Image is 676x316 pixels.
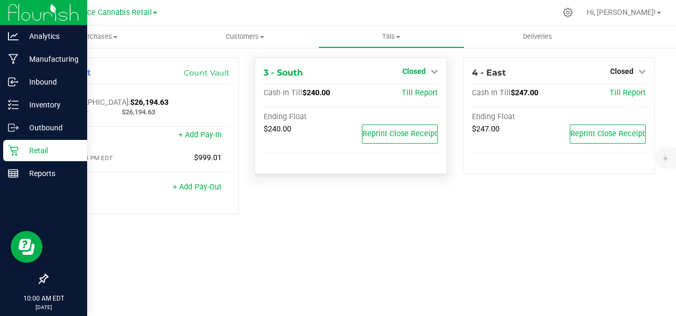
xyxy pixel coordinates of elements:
span: Reprint Close Receipt [362,129,437,138]
span: Tills [319,32,464,41]
span: Cash In Till [472,88,511,97]
p: Reports [19,167,82,180]
span: Closed [610,67,633,76]
span: Hi, [PERSON_NAME]! [587,8,656,16]
div: Ending Float [472,112,559,122]
span: Cash In Till [264,88,302,97]
span: Customers [172,32,317,41]
span: Closed [402,67,426,76]
span: $26,194.63 [130,98,168,107]
inline-svg: Analytics [8,31,19,41]
a: Count Vault [184,68,230,78]
a: Till Report [402,88,438,97]
span: $247.00 [511,88,538,97]
a: + Add Pay-Out [173,182,222,192]
span: Deliveries [509,32,567,41]
inline-svg: Reports [8,168,19,179]
iframe: Resource center [11,231,43,263]
div: Pay-Outs [56,184,143,193]
inline-svg: Inbound [8,77,19,87]
p: Inventory [19,98,82,111]
p: Outbound [19,121,82,134]
p: Analytics [19,30,82,43]
p: Retail [19,144,82,157]
span: 3 - South [264,68,303,78]
inline-svg: Outbound [8,122,19,133]
inline-svg: Retail [8,145,19,156]
a: + Add Pay-In [179,130,222,139]
span: $26,194.63 [122,108,155,116]
span: Purchases [26,32,172,41]
span: Reprint Close Receipt [570,129,645,138]
a: Customers [172,26,318,48]
span: $247.00 [472,124,500,134]
p: Manufacturing [19,53,82,65]
button: Reprint Close Receipt [362,124,438,144]
span: $240.00 [302,88,330,97]
p: [DATE] [5,303,82,311]
div: Ending Float [264,112,351,122]
span: Innocence Cannabis Retail [60,8,152,17]
p: Inbound [19,76,82,88]
a: Tills [318,26,464,48]
inline-svg: Inventory [8,99,19,110]
p: 10:00 AM EDT [5,294,82,303]
span: Cash In [GEOGRAPHIC_DATA]: [56,88,130,107]
span: 4 - East [472,68,506,78]
div: Manage settings [561,7,574,18]
a: Till Report [610,88,646,97]
a: Deliveries [464,26,611,48]
span: $999.01 [194,153,222,162]
div: Pay-Ins [56,131,143,141]
inline-svg: Manufacturing [8,54,19,64]
a: Purchases [26,26,172,48]
button: Reprint Close Receipt [570,124,646,144]
span: $240.00 [264,124,291,134]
